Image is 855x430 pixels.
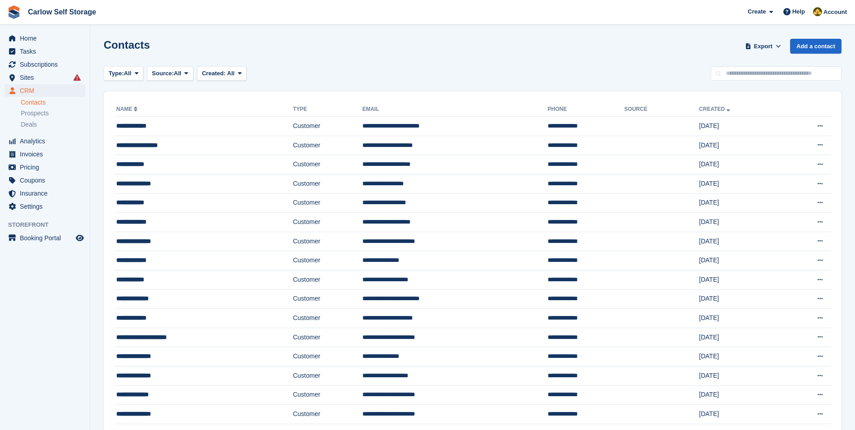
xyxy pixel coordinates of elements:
[293,309,362,328] td: Customer
[20,71,74,84] span: Sites
[104,66,143,81] button: Type: All
[699,309,783,328] td: [DATE]
[104,39,150,51] h1: Contacts
[699,213,783,232] td: [DATE]
[293,405,362,424] td: Customer
[8,220,90,229] span: Storefront
[7,5,21,19] img: stora-icon-8386f47178a22dfd0bd8f6a31ec36ba5ce8667c1dd55bd0f319d3a0aa187defe.svg
[699,270,783,289] td: [DATE]
[699,106,732,112] a: Created
[124,69,132,78] span: All
[743,39,783,54] button: Export
[5,174,85,187] a: menu
[147,66,193,81] button: Source: All
[699,366,783,385] td: [DATE]
[5,84,85,97] a: menu
[699,174,783,193] td: [DATE]
[21,120,37,129] span: Deals
[20,232,74,244] span: Booking Portal
[116,106,139,112] a: Name
[21,98,85,107] a: Contacts
[699,232,783,251] td: [DATE]
[20,135,74,147] span: Analytics
[293,270,362,289] td: Customer
[20,45,74,58] span: Tasks
[293,174,362,193] td: Customer
[624,102,699,117] th: Source
[293,213,362,232] td: Customer
[21,109,49,118] span: Prospects
[5,135,85,147] a: menu
[813,7,822,16] img: Kevin Moore
[699,405,783,424] td: [DATE]
[174,69,182,78] span: All
[20,161,74,174] span: Pricing
[699,155,783,174] td: [DATE]
[699,328,783,347] td: [DATE]
[5,148,85,160] a: menu
[5,187,85,200] a: menu
[5,45,85,58] a: menu
[699,193,783,213] td: [DATE]
[5,32,85,45] a: menu
[20,58,74,71] span: Subscriptions
[20,187,74,200] span: Insurance
[20,174,74,187] span: Coupons
[73,74,81,81] i: Smart entry sync failures have occurred
[699,136,783,155] td: [DATE]
[823,8,847,17] span: Account
[362,102,548,117] th: Email
[293,232,362,251] td: Customer
[5,58,85,71] a: menu
[21,109,85,118] a: Prospects
[24,5,100,19] a: Carlow Self Storage
[5,161,85,174] a: menu
[699,289,783,309] td: [DATE]
[5,71,85,84] a: menu
[699,385,783,405] td: [DATE]
[5,200,85,213] a: menu
[20,84,74,97] span: CRM
[5,232,85,244] a: menu
[293,347,362,366] td: Customer
[20,200,74,213] span: Settings
[74,233,85,243] a: Preview store
[699,347,783,366] td: [DATE]
[792,7,805,16] span: Help
[293,385,362,405] td: Customer
[548,102,624,117] th: Phone
[152,69,174,78] span: Source:
[21,120,85,129] a: Deals
[754,42,773,51] span: Export
[293,117,362,136] td: Customer
[293,102,362,117] th: Type
[197,66,247,81] button: Created: All
[293,328,362,347] td: Customer
[293,289,362,309] td: Customer
[109,69,124,78] span: Type:
[293,193,362,213] td: Customer
[293,155,362,174] td: Customer
[227,70,235,77] span: All
[20,148,74,160] span: Invoices
[293,136,362,155] td: Customer
[790,39,841,54] a: Add a contact
[748,7,766,16] span: Create
[20,32,74,45] span: Home
[202,70,226,77] span: Created:
[699,251,783,270] td: [DATE]
[293,251,362,270] td: Customer
[293,366,362,385] td: Customer
[699,117,783,136] td: [DATE]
